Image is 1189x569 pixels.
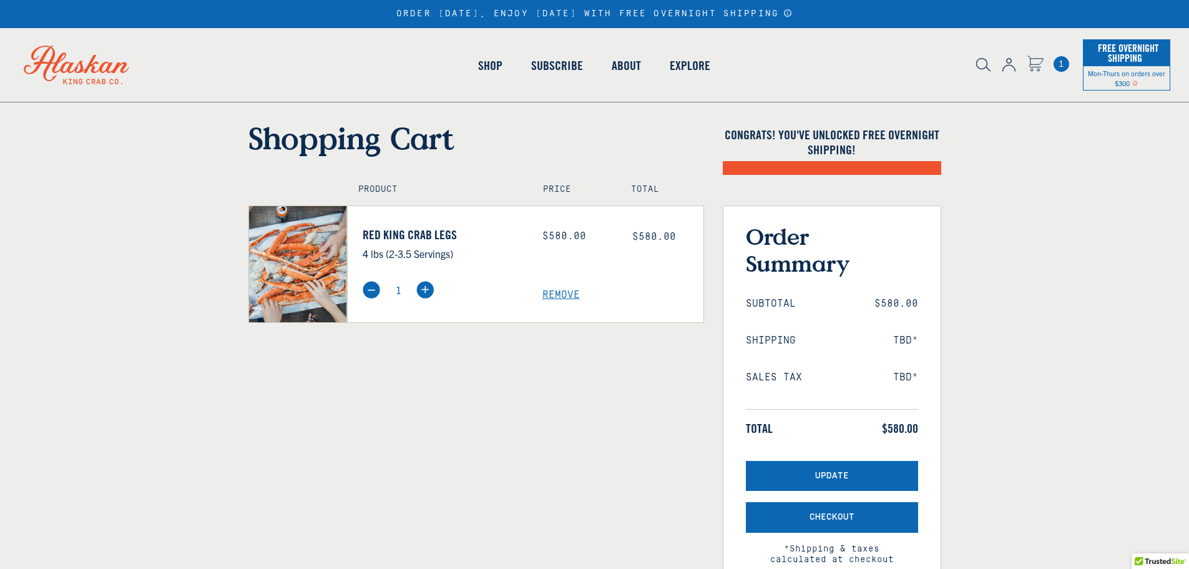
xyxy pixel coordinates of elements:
[746,421,773,436] span: Total
[746,298,796,310] span: Subtotal
[746,372,802,383] span: Sales Tax
[542,289,703,301] a: Remove
[655,30,725,101] a: Explore
[1132,79,1138,87] span: Shipping Notice Icon
[6,28,147,102] img: Alaskan King Crab Co. logo
[464,30,517,101] a: Shop
[631,184,692,195] h4: Total
[723,127,941,157] h4: Congrats! You've unlocked FREE OVERNIGHT SHIPPING!
[358,184,516,195] h4: Product
[363,245,524,262] p: 4 lbs (2-3.5 Servings)
[882,421,918,436] span: $580.00
[597,30,655,101] a: About
[874,298,918,310] span: $580.00
[810,512,854,523] span: Checkout
[746,533,918,565] span: *Shipping & taxes calculated at checkout
[543,184,604,195] h4: Price
[542,230,614,242] div: $580.00
[1002,58,1015,72] img: account
[746,335,796,347] span: Shipping
[976,58,991,72] img: search
[1088,69,1165,87] span: Mon-Thurs on orders over $300
[746,223,918,277] h3: Order Summary
[1054,56,1069,72] a: Cart
[746,502,918,533] button: Checkout
[1095,39,1158,67] span: Free Overnight Shipping
[1027,56,1044,74] a: Cart
[396,9,793,19] div: ORDER [DATE], ENJOY [DATE] WITH FREE OVERNIGHT SHIPPING
[248,120,704,156] h1: Shopping Cart
[416,281,434,299] img: plus
[632,231,676,242] span: $580.00
[363,227,524,242] a: Red King Crab Legs
[517,30,597,101] a: Subscribe
[783,9,793,17] a: Announcement Bar Modal
[363,281,380,299] img: minus
[1054,56,1069,72] span: 1
[815,471,849,482] span: Update
[249,206,347,322] img: Red King Crab Legs - 4 lbs (2-3.5 Servings)
[746,461,918,492] button: Update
